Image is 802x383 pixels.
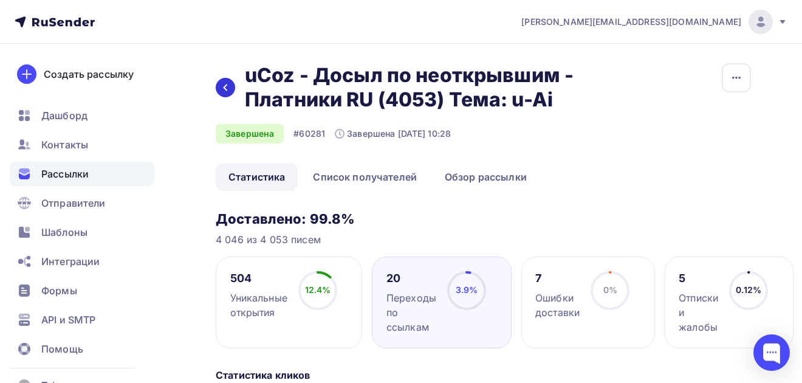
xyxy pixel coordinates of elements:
a: Дашборд [10,103,154,128]
a: Список получателей [300,163,430,191]
h2: uCoz - Досыл по неоткрывшим - Платники RU (4053) Тема: u-Ai [245,63,612,112]
a: Статистика [216,163,298,191]
span: [PERSON_NAME][EMAIL_ADDRESS][DOMAIN_NAME] [521,16,741,28]
div: #60281 [293,128,325,140]
span: Формы [41,283,77,298]
span: 0.12% [736,285,761,295]
div: 4 046 из 4 053 писем [216,232,751,247]
span: Отправители [41,196,106,210]
div: Отписки и жалобы [679,291,718,334]
a: [PERSON_NAME][EMAIL_ADDRESS][DOMAIN_NAME] [521,10,787,34]
span: API и SMTP [41,312,95,327]
div: Уникальные открытия [230,291,287,320]
span: 12.4% [305,285,331,295]
a: Контакты [10,133,154,157]
a: Отправители [10,191,154,215]
span: Интеграции [41,254,100,269]
h3: Доставлено: 99.8% [216,210,751,227]
span: Шаблоны [41,225,87,240]
span: 0% [603,285,617,295]
h5: Статистика кликов [216,368,751,382]
div: 5 [679,271,718,286]
div: Завершена [DATE] 10:28 [335,128,451,140]
div: Создать рассылку [44,67,134,81]
span: Дашборд [41,108,87,123]
div: 7 [535,271,580,286]
span: Контакты [41,137,88,152]
span: Помощь [41,342,83,356]
div: 504 [230,271,287,286]
a: Шаблоны [10,220,154,244]
a: Формы [10,278,154,303]
span: Рассылки [41,167,89,181]
a: Обзор рассылки [432,163,540,191]
span: 3.9% [456,285,478,295]
div: 20 [386,271,436,286]
div: Переходы по ссылкам [386,291,436,334]
a: Рассылки [10,162,154,186]
div: Ошибки доставки [535,291,580,320]
div: Завершена [216,124,284,143]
